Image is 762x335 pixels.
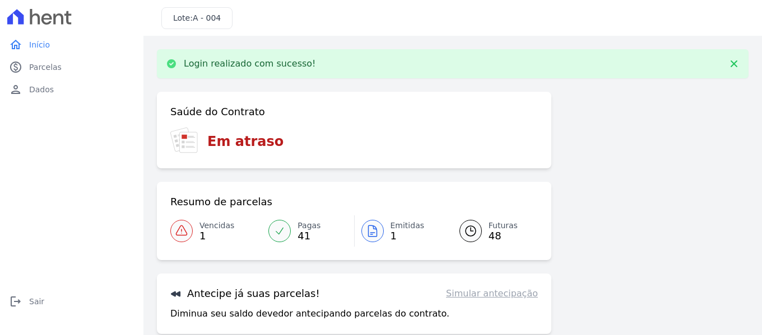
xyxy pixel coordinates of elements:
[207,131,284,152] h3: Em atraso
[4,290,139,313] a: logoutSair
[4,56,139,78] a: paidParcelas
[9,38,22,51] i: home
[170,105,265,119] h3: Saúde do Contrato
[29,84,54,95] span: Dados
[4,34,139,56] a: homeInício
[170,287,320,300] h3: Antecipe já suas parcelas!
[170,307,449,320] p: Diminua seu saldo devedor antecipando parcelas do contrato.
[446,287,538,300] a: Simular antecipação
[298,220,320,232] span: Pagas
[9,60,22,74] i: paid
[173,12,221,24] h3: Lote:
[29,39,50,50] span: Início
[170,195,272,209] h3: Resumo de parcelas
[170,215,262,247] a: Vencidas 1
[489,232,518,240] span: 48
[193,13,221,22] span: A - 004
[9,295,22,308] i: logout
[298,232,320,240] span: 41
[199,232,234,240] span: 1
[184,58,316,69] p: Login realizado com sucesso!
[446,215,538,247] a: Futuras 48
[29,296,44,307] span: Sair
[391,220,425,232] span: Emitidas
[199,220,234,232] span: Vencidas
[4,78,139,101] a: personDados
[391,232,425,240] span: 1
[489,220,518,232] span: Futuras
[262,215,354,247] a: Pagas 41
[355,215,446,247] a: Emitidas 1
[9,83,22,96] i: person
[29,62,62,73] span: Parcelas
